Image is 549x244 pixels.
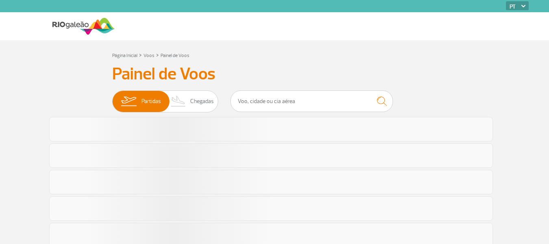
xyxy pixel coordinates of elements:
[139,50,142,59] a: >
[141,91,161,112] span: Partidas
[116,91,141,112] img: slider-embarque
[230,90,393,112] input: Voo, cidade ou cia aérea
[112,53,137,59] a: Página Inicial
[167,91,191,112] img: slider-desembarque
[161,53,189,59] a: Painel de Voos
[112,64,437,84] h3: Painel de Voos
[143,53,154,59] a: Voos
[190,91,214,112] span: Chegadas
[156,50,159,59] a: >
